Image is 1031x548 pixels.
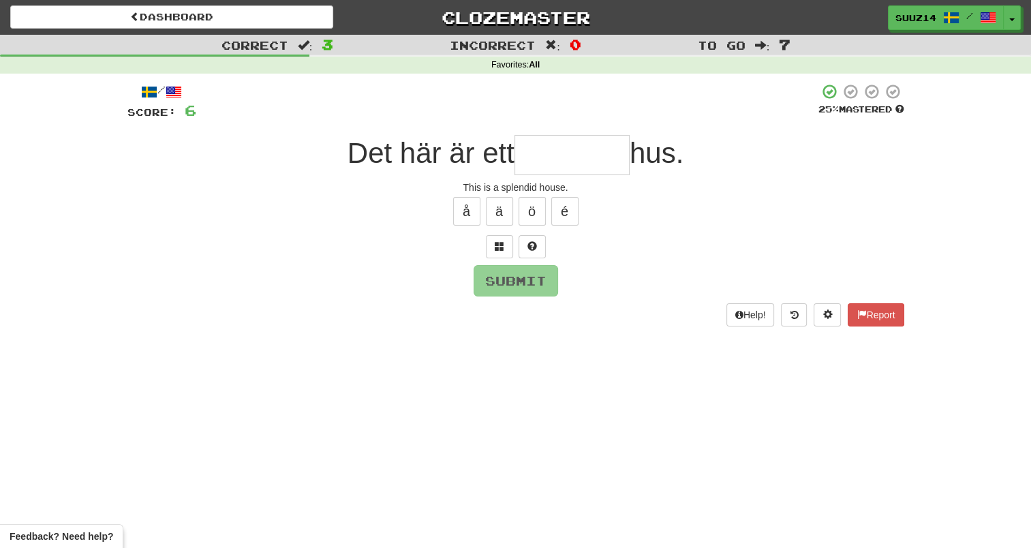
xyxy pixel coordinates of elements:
[755,40,770,51] span: :
[848,303,904,326] button: Report
[486,197,513,226] button: ä
[185,102,196,119] span: 6
[818,104,839,115] span: 25 %
[698,38,745,52] span: To go
[570,36,581,52] span: 0
[519,197,546,226] button: ö
[474,265,558,296] button: Submit
[779,36,790,52] span: 7
[519,235,546,258] button: Single letter hint - you only get 1 per sentence and score half the points! alt+h
[453,197,480,226] button: å
[221,38,288,52] span: Correct
[127,106,176,118] span: Score:
[726,303,775,326] button: Help!
[818,104,904,116] div: Mastered
[127,181,904,194] div: This is a splendid house.
[545,40,560,51] span: :
[322,36,333,52] span: 3
[298,40,313,51] span: :
[354,5,677,29] a: Clozemaster
[630,137,683,169] span: hus.
[486,235,513,258] button: Switch sentence to multiple choice alt+p
[127,83,196,100] div: /
[10,5,333,29] a: Dashboard
[966,11,973,20] span: /
[10,530,113,543] span: Open feedback widget
[348,137,514,169] span: Det här är ett
[781,303,807,326] button: Round history (alt+y)
[551,197,579,226] button: é
[888,5,1004,30] a: Suuz14 /
[895,12,936,24] span: Suuz14
[529,60,540,70] strong: All
[450,38,536,52] span: Incorrect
